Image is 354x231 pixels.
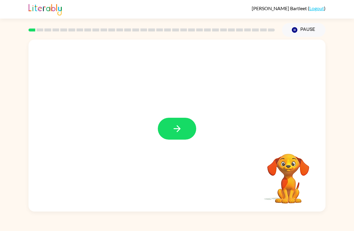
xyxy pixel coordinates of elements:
div: ( ) [252,5,325,11]
video: Your browser must support playing .mp4 files to use Literably. Please try using another browser. [258,144,318,204]
span: [PERSON_NAME] Bartleet [252,5,308,11]
a: Logout [309,5,324,11]
img: Literably [28,2,62,16]
button: Pause [282,23,325,37]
